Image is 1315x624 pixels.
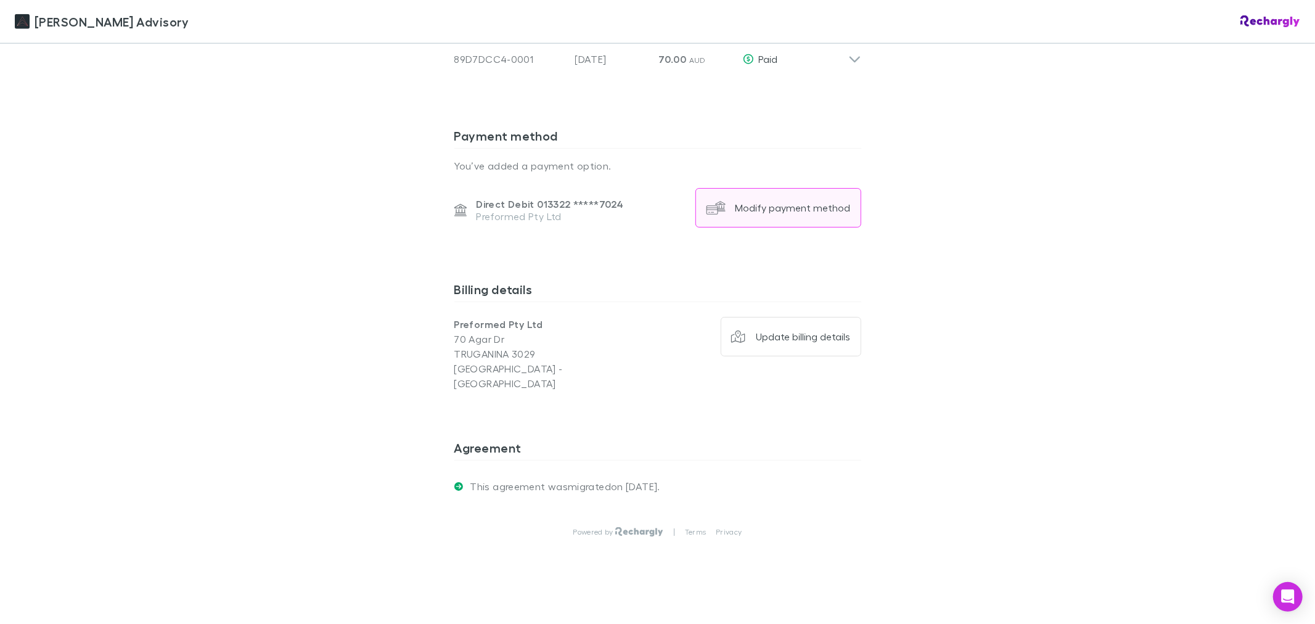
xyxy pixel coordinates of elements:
a: Terms [685,527,706,537]
div: 89D7DCC4-0001[DATE]70.00 AUDPaid [444,30,871,79]
span: Paid [759,53,778,65]
span: AUD [689,55,706,65]
p: [DATE] [575,52,649,67]
span: [PERSON_NAME] Advisory [35,12,189,31]
h3: Payment method [454,128,861,148]
p: Direct Debit 013322 ***** 7024 [477,198,624,210]
div: Update billing details [756,330,851,343]
h3: Agreement [454,440,861,460]
button: Update billing details [721,317,861,356]
p: Preformed Pty Ltd [454,317,658,332]
img: Rechargly Logo [615,527,663,537]
p: You’ve added a payment option. [454,158,861,173]
p: | [673,527,675,537]
div: 89D7DCC4-0001 [454,52,565,67]
div: Open Intercom Messenger [1273,582,1303,612]
a: Privacy [716,527,742,537]
div: Modify payment method [735,202,851,214]
p: [GEOGRAPHIC_DATA] - [GEOGRAPHIC_DATA] [454,361,658,391]
p: Powered by [573,527,616,537]
img: Liston Newton Advisory's Logo [15,14,30,29]
img: Rechargly Logo [1240,15,1300,28]
button: Modify payment method [695,188,861,228]
img: Modify payment method's Logo [706,198,726,218]
p: TRUGANINA 3029 [454,347,658,361]
p: 70 Agar Dr [454,332,658,347]
p: Preformed Pty Ltd [477,210,624,223]
span: 70.00 [659,53,687,65]
p: This agreement was migrated on [DATE] . [463,480,660,493]
h3: Billing details [454,282,861,302]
